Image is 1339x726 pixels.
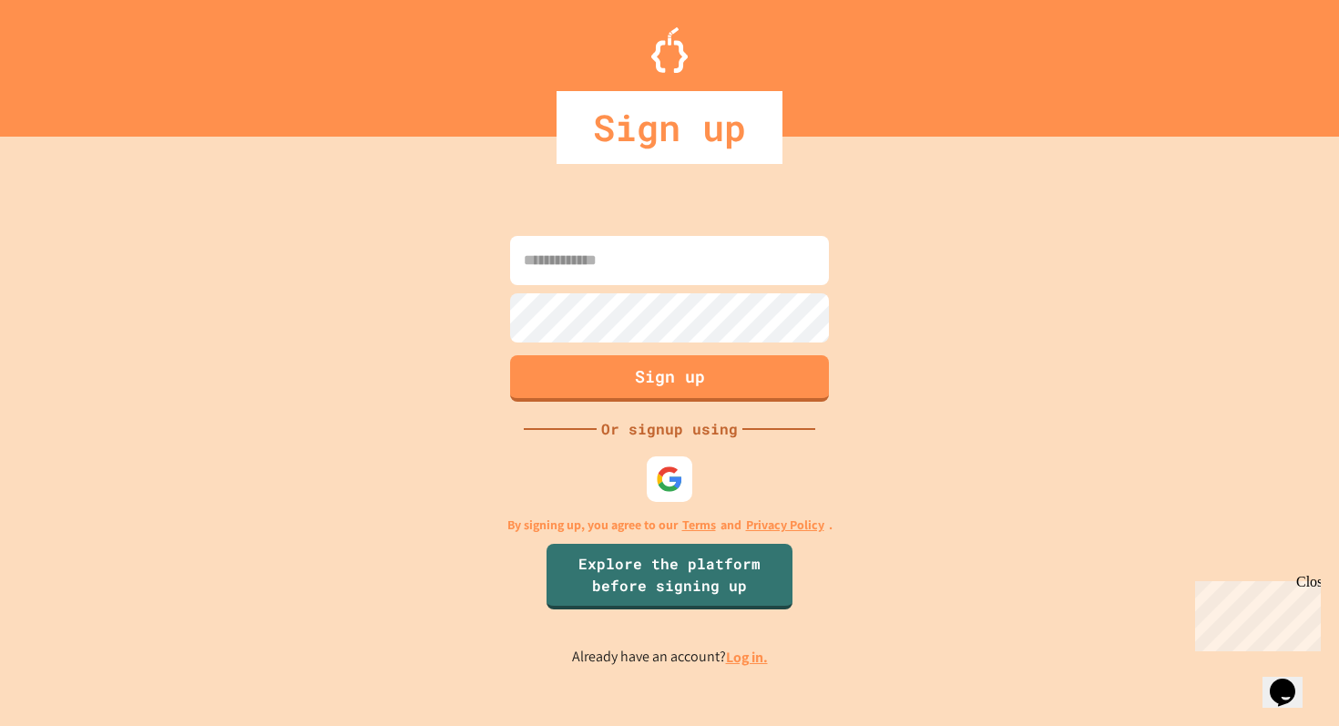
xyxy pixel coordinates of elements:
[507,516,833,535] p: By signing up, you agree to our and .
[7,7,126,116] div: Chat with us now!Close
[651,27,688,73] img: Logo.svg
[682,516,716,535] a: Terms
[547,544,792,609] a: Explore the platform before signing up
[510,355,829,402] button: Sign up
[726,648,768,667] a: Log in.
[597,418,742,440] div: Or signup using
[746,516,824,535] a: Privacy Policy
[1188,574,1321,651] iframe: chat widget
[656,465,683,493] img: google-icon.svg
[557,91,782,164] div: Sign up
[1262,653,1321,708] iframe: chat widget
[572,646,768,669] p: Already have an account?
